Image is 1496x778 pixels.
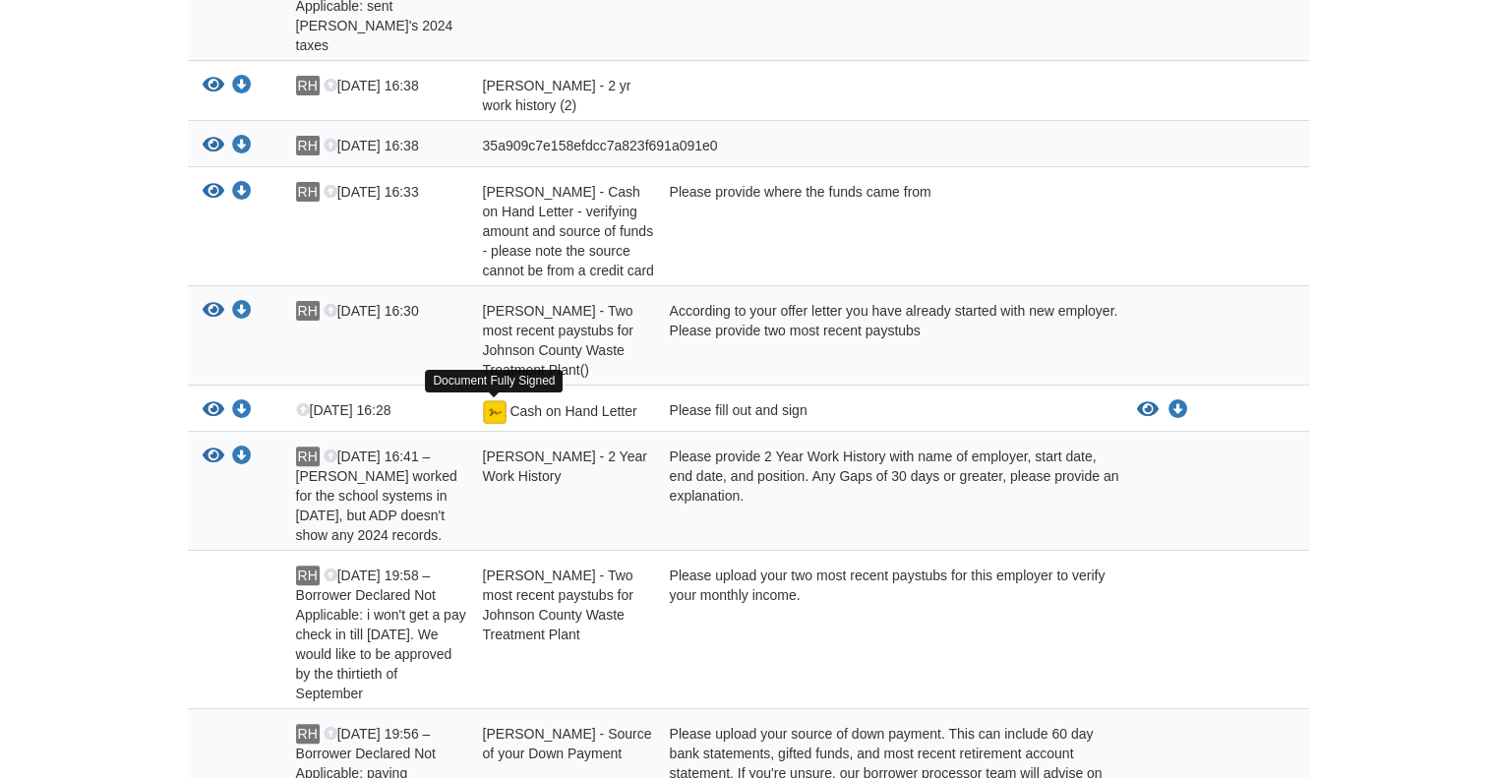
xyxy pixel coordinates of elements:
span: RH [296,301,320,321]
a: Download RAYMOND HARLEMAN - Cash on Hand Letter - verifying amount and source of funds - please n... [232,185,252,201]
span: Cash on Hand Letter [509,403,636,419]
div: According to your offer letter you have already started with new employer. Please provide two mos... [655,301,1122,380]
span: [PERSON_NAME] - 2 Year Work History [483,449,647,484]
a: Download Mary Harleman - 2 Year Work History [232,449,252,465]
div: Document Fully Signed [425,370,563,392]
div: Please provide where the funds came from [655,182,1122,280]
span: [DATE] 16:38 [324,138,419,153]
span: [DATE] 16:28 [296,402,391,418]
span: [PERSON_NAME] - Two most recent paystubs for Johnson County Waste Treatment Plant() [483,303,633,378]
span: RH [296,566,320,585]
button: View RAYMOND HARLEMAN - Two most recent paystubs for Johnson County Waste Treatment Plant() [203,301,224,322]
span: RH [296,76,320,95]
span: [DATE] 19:58 – Borrower Declared Not Applicable: i won't get a pay check in till [DATE]. We would... [296,568,466,701]
img: Document fully signed [483,400,507,424]
span: [DATE] 16:33 [324,184,419,200]
span: [DATE] 16:41 – [PERSON_NAME] worked for the school systems in [DATE], but ADP doesn't show any 20... [296,449,457,543]
span: RH [296,724,320,744]
span: 35a909c7e158efdcc7a823f691a091e0 [483,138,718,153]
span: [PERSON_NAME] - Source of your Down Payment [483,726,652,761]
button: View RAYMOND HARLEMAN - Cash on Hand Letter - verifying amount and source of funds - please note ... [203,182,224,203]
span: [PERSON_NAME] - Cash on Hand Letter - verifying amount and source of funds - please note the sour... [483,184,654,278]
button: View 35a909c7e158efdcc7a823f691a091e0 [203,136,224,156]
span: RH [296,182,320,202]
span: [PERSON_NAME] - Two most recent paystubs for Johnson County Waste Treatment Plant [483,568,633,642]
span: RH [296,447,320,466]
span: [DATE] 16:38 [324,78,419,93]
a: Download Mary Harleman - 2 yr work history (2) [232,79,252,94]
div: Please fill out and sign [655,400,1122,426]
a: Download 35a909c7e158efdcc7a823f691a091e0 [232,139,252,154]
button: View Mary Harleman - 2 Year Work History [203,447,224,467]
button: View Cash on Hand Letter [1137,400,1159,420]
a: Download Cash on Hand Letter [1168,402,1188,418]
span: [DATE] 16:30 [324,303,419,319]
button: View Mary Harleman - 2 yr work history (2) [203,76,224,96]
div: Please upload your two most recent paystubs for this employer to verify your monthly income. [655,566,1122,703]
a: Download RAYMOND HARLEMAN - Two most recent paystubs for Johnson County Waste Treatment Plant() [232,304,252,320]
span: RH [296,136,320,155]
a: Download Cash on Hand Letter [232,403,252,419]
span: [PERSON_NAME] - 2 yr work history (2) [483,78,631,113]
div: Please provide 2 Year Work History with name of employer, start date, end date, and position. Any... [655,447,1122,545]
button: View Cash on Hand Letter [203,400,224,421]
